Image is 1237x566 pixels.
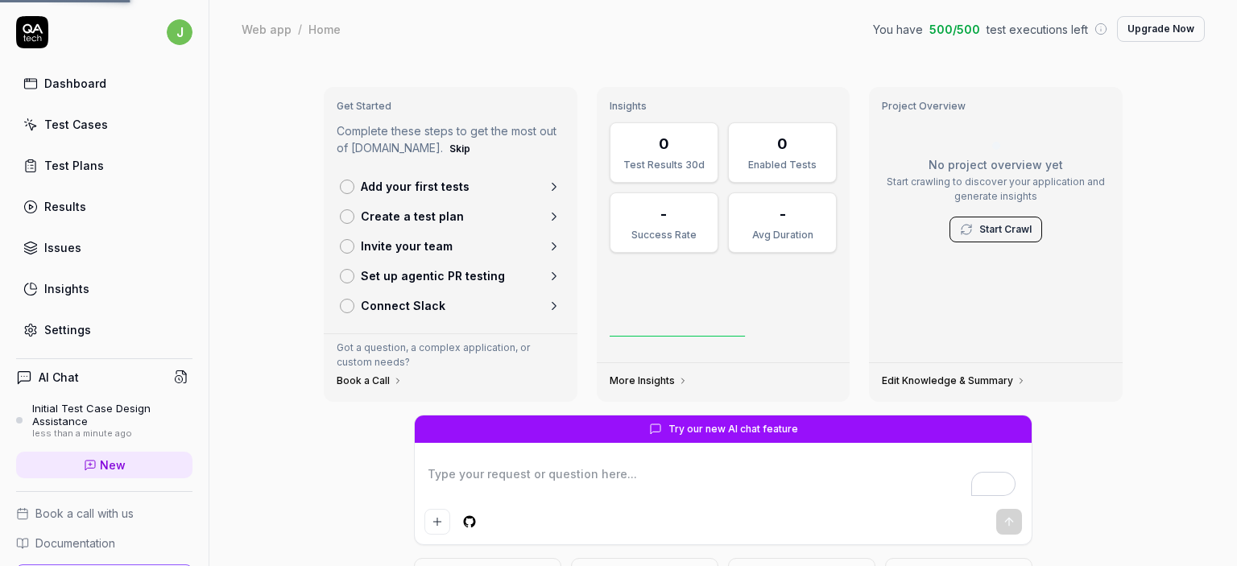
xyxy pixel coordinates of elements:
[738,228,826,242] div: Avg Duration
[333,171,568,201] a: Add your first tests
[620,228,708,242] div: Success Rate
[16,402,192,439] a: Initial Test Case Design Assistanceless than a minute ago
[333,231,568,261] a: Invite your team
[780,203,786,225] div: -
[333,201,568,231] a: Create a test plan
[32,402,192,428] div: Initial Test Case Design Assistance
[16,314,192,345] a: Settings
[361,208,464,225] p: Create a test plan
[35,505,134,522] span: Book a call with us
[882,175,1110,204] p: Start crawling to discover your application and generate insights
[979,222,1032,237] a: Start Crawl
[16,232,192,263] a: Issues
[659,133,669,155] div: 0
[337,122,565,159] p: Complete these steps to get the most out of [DOMAIN_NAME].
[167,16,192,48] button: j
[882,100,1110,113] h3: Project Overview
[610,100,838,113] h3: Insights
[361,238,453,254] p: Invite your team
[929,21,980,38] span: 500 / 500
[44,198,86,215] div: Results
[44,239,81,256] div: Issues
[882,374,1026,387] a: Edit Knowledge & Summary
[882,156,1110,173] p: No project overview yet
[361,297,445,314] p: Connect Slack
[242,21,292,37] div: Web app
[167,19,192,45] span: j
[660,203,667,225] div: -
[35,535,115,552] span: Documentation
[337,374,403,387] a: Book a Call
[337,341,565,370] p: Got a question, a complex application, or custom needs?
[44,75,106,92] div: Dashboard
[16,535,192,552] a: Documentation
[361,178,470,195] p: Add your first tests
[987,21,1088,38] span: test executions left
[308,21,341,37] div: Home
[16,68,192,99] a: Dashboard
[1117,16,1205,42] button: Upgrade Now
[16,191,192,222] a: Results
[39,369,79,386] h4: AI Chat
[44,157,104,174] div: Test Plans
[337,100,565,113] h3: Get Started
[44,116,108,133] div: Test Cases
[333,261,568,291] a: Set up agentic PR testing
[620,158,708,172] div: Test Results 30d
[16,109,192,140] a: Test Cases
[16,505,192,522] a: Book a call with us
[16,452,192,478] a: New
[873,21,923,38] span: You have
[424,462,1022,502] textarea: To enrich screen reader interactions, please activate Accessibility in Grammarly extension settings
[738,158,826,172] div: Enabled Tests
[298,21,302,37] div: /
[361,267,505,284] p: Set up agentic PR testing
[16,273,192,304] a: Insights
[446,139,474,159] button: Skip
[16,150,192,181] a: Test Plans
[44,321,91,338] div: Settings
[777,133,788,155] div: 0
[610,374,688,387] a: More Insights
[668,422,798,436] span: Try our new AI chat feature
[424,509,450,535] button: Add attachment
[32,428,192,440] div: less than a minute ago
[333,291,568,320] a: Connect Slack
[44,280,89,297] div: Insights
[100,457,126,473] span: New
